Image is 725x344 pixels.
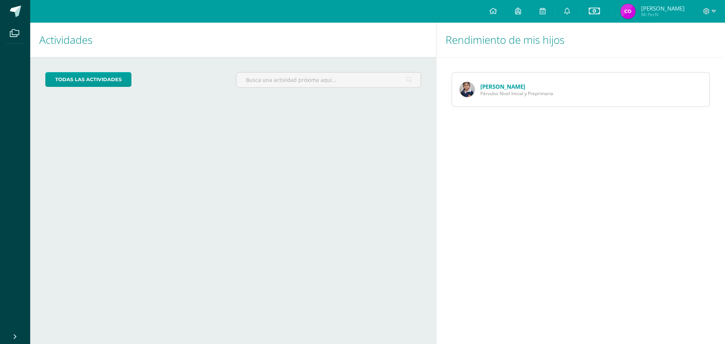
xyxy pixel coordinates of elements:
a: [PERSON_NAME] [480,83,525,90]
input: Busca una actividad próxima aquí... [236,73,420,87]
h1: Rendimiento de mis hijos [446,23,716,57]
img: d8dc3910887f9a2dc04badcca8c5379c.png [460,82,475,97]
span: Párvulos Nivel Inicial y Preprimaria [480,90,553,97]
a: todas las Actividades [45,72,131,87]
h1: Actividades [39,23,427,57]
span: Mi Perfil [641,11,685,18]
img: cda84368f7be8c38a7b73e8aa07672d3.png [620,4,636,19]
span: [PERSON_NAME] [641,5,685,12]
